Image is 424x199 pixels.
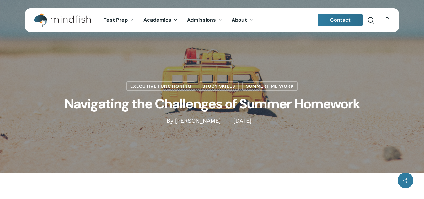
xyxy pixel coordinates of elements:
span: [DATE] [227,119,258,123]
span: By [167,119,173,123]
a: [PERSON_NAME] [175,117,221,124]
h1: Navigating the Challenges of Summer Homework [55,91,369,117]
a: Academics [139,18,182,23]
a: Cart [384,17,390,24]
a: Executive Functioning [126,81,195,91]
span: Admissions [187,17,216,23]
nav: Main Menu [99,8,258,32]
a: Admissions [182,18,227,23]
a: Test Prep [99,18,139,23]
a: Summertime Work [242,81,298,91]
span: About [232,17,247,23]
span: Contact [330,17,351,23]
a: Study Skills [199,81,239,91]
a: Contact [318,14,363,26]
span: Test Prep [104,17,128,23]
header: Main Menu [25,8,399,32]
a: About [227,18,258,23]
span: Academics [143,17,171,23]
